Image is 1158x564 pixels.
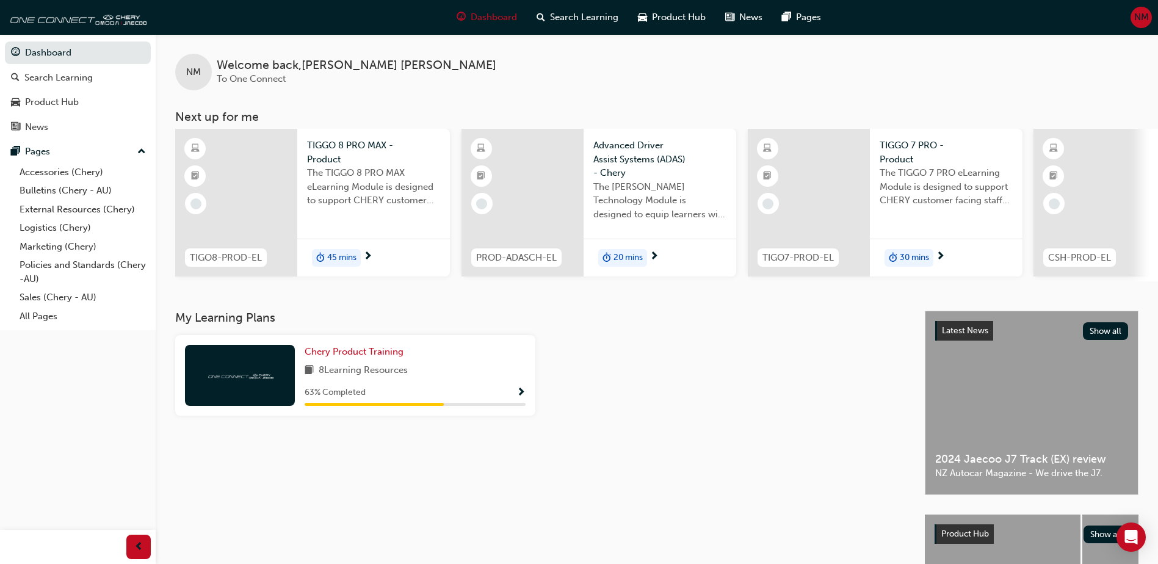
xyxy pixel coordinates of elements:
h3: My Learning Plans [175,311,905,325]
span: TIGO8-PROD-EL [190,251,262,265]
span: Pages [796,10,821,24]
a: news-iconNews [715,5,772,30]
img: oneconnect [6,5,147,29]
span: booktick-icon [477,168,485,184]
span: To One Connect [217,73,286,84]
span: TIGGO 7 PRO - Product [880,139,1013,166]
span: The TIGGO 8 PRO MAX eLearning Module is designed to support CHERY customer facing staff with the ... [307,166,440,208]
div: Pages [25,145,50,159]
div: Product Hub [25,95,79,109]
a: Sales (Chery - AU) [15,288,151,307]
a: All Pages [15,307,151,326]
a: pages-iconPages [772,5,831,30]
span: news-icon [11,122,20,133]
a: guage-iconDashboard [447,5,527,30]
span: learningRecordVerb_NONE-icon [476,198,487,209]
a: TIGO7-PROD-ELTIGGO 7 PRO - ProductThe TIGGO 7 PRO eLearning Module is designed to support CHERY c... [748,129,1022,277]
button: Show all [1083,322,1129,340]
a: Marketing (Chery) [15,237,151,256]
span: search-icon [537,10,545,25]
span: Latest News [942,325,988,336]
span: 30 mins [900,251,929,265]
span: Advanced Driver Assist Systems (ADAS) - Chery [593,139,726,180]
span: booktick-icon [191,168,200,184]
span: Chery Product Training [305,346,403,357]
span: learningResourceType_ELEARNING-icon [763,141,772,157]
span: Dashboard [471,10,517,24]
span: next-icon [936,251,945,262]
span: pages-icon [782,10,791,25]
span: TIGO7-PROD-EL [762,251,834,265]
span: Search Learning [550,10,618,24]
span: pages-icon [11,146,20,157]
span: car-icon [11,97,20,108]
span: prev-icon [134,540,143,555]
a: Policies and Standards (Chery -AU) [15,256,151,288]
span: PROD-ADASCH-EL [476,251,557,265]
span: Welcome back , [PERSON_NAME] [PERSON_NAME] [217,59,496,73]
span: guage-icon [457,10,466,25]
a: Dashboard [5,42,151,64]
button: DashboardSearch LearningProduct HubNews [5,39,151,140]
span: news-icon [725,10,734,25]
a: Latest NewsShow all [935,321,1128,341]
span: duration-icon [603,250,611,266]
span: book-icon [305,363,314,378]
span: 45 mins [327,251,356,265]
button: Show all [1084,526,1129,543]
span: 20 mins [613,251,643,265]
span: Product Hub [652,10,706,24]
span: search-icon [11,73,20,84]
a: Accessories (Chery) [15,163,151,182]
a: Search Learning [5,67,151,89]
a: Chery Product Training [305,345,408,359]
h3: Next up for me [156,110,1158,124]
span: learningResourceType_ELEARNING-icon [191,141,200,157]
div: Search Learning [24,71,93,85]
span: up-icon [137,144,146,160]
span: TIGGO 8 PRO MAX - Product [307,139,440,166]
span: The TIGGO 7 PRO eLearning Module is designed to support CHERY customer facing staff with the prod... [880,166,1013,208]
button: Pages [5,140,151,163]
span: learningResourceType_ELEARNING-icon [477,141,485,157]
span: NM [1134,10,1149,24]
a: PROD-ADASCH-ELAdvanced Driver Assist Systems (ADAS) - CheryThe [PERSON_NAME] Technology Module is... [461,129,736,277]
span: NZ Autocar Magazine - We drive the J7. [935,466,1128,480]
a: search-iconSearch Learning [527,5,628,30]
a: car-iconProduct Hub [628,5,715,30]
a: External Resources (Chery) [15,200,151,219]
span: learningRecordVerb_NONE-icon [190,198,201,209]
a: TIGO8-PROD-ELTIGGO 8 PRO MAX - ProductThe TIGGO 8 PRO MAX eLearning Module is designed to support... [175,129,450,277]
span: News [739,10,762,24]
span: 2024 Jaecoo J7 Track (EX) review [935,452,1128,466]
span: learningRecordVerb_NONE-icon [762,198,773,209]
span: CSH-PROD-EL [1048,251,1111,265]
span: learningResourceType_ELEARNING-icon [1049,141,1058,157]
a: Bulletins (Chery - AU) [15,181,151,200]
a: Product Hub [5,91,151,114]
button: Show Progress [516,385,526,400]
a: Latest NewsShow all2024 Jaecoo J7 Track (EX) reviewNZ Autocar Magazine - We drive the J7. [925,311,1138,495]
div: News [25,120,48,134]
span: 8 Learning Resources [319,363,408,378]
span: Show Progress [516,388,526,399]
span: duration-icon [889,250,897,266]
span: The [PERSON_NAME] Technology Module is designed to equip learners with essential knowledge about ... [593,180,726,222]
div: Open Intercom Messenger [1116,522,1146,552]
span: duration-icon [316,250,325,266]
a: Product HubShow all [935,524,1129,544]
a: News [5,116,151,139]
span: next-icon [363,251,372,262]
span: booktick-icon [763,168,772,184]
a: Logistics (Chery) [15,219,151,237]
span: learningRecordVerb_NONE-icon [1049,198,1060,209]
span: booktick-icon [1049,168,1058,184]
span: next-icon [650,251,659,262]
span: car-icon [638,10,647,25]
span: NM [186,65,201,79]
span: Product Hub [941,529,989,539]
img: oneconnect [206,369,273,381]
span: 63 % Completed [305,386,366,400]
